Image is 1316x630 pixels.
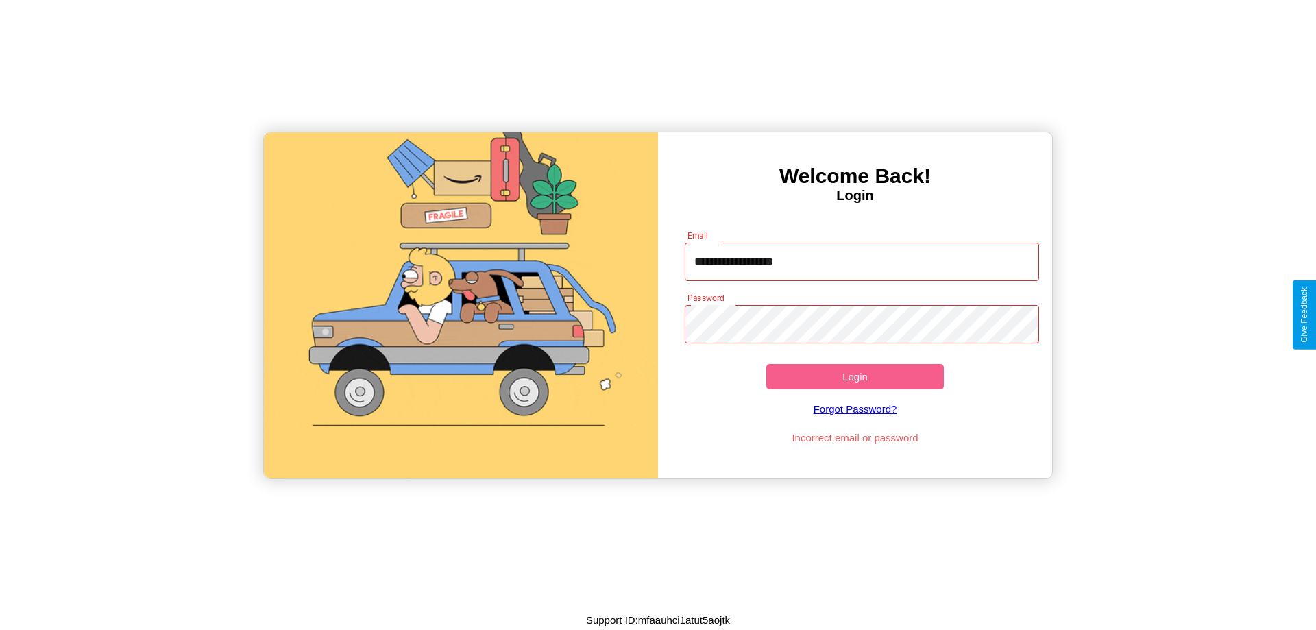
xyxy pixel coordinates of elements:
label: Password [687,292,724,304]
div: Give Feedback [1300,287,1309,343]
button: Login [766,364,944,389]
a: Forgot Password? [678,389,1033,428]
h4: Login [658,188,1052,204]
img: gif [264,132,658,478]
p: Support ID: mfaauhci1atut5aojtk [586,611,730,629]
label: Email [687,230,709,241]
p: Incorrect email or password [678,428,1033,447]
h3: Welcome Back! [658,165,1052,188]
